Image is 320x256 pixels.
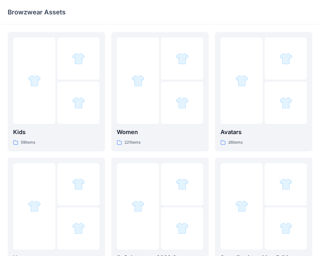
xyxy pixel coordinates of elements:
[220,128,307,137] p: Avatars
[132,74,145,87] img: folder 1
[235,74,248,87] img: folder 1
[279,178,292,191] img: folder 2
[124,139,140,146] p: 221 items
[28,74,41,87] img: folder 1
[8,8,66,17] p: Browzwear Assets
[21,139,35,146] p: 59 items
[279,222,292,235] img: folder 3
[117,128,203,137] p: Women
[176,96,189,109] img: folder 3
[279,52,292,65] img: folder 2
[176,178,189,191] img: folder 2
[279,96,292,109] img: folder 3
[72,52,85,65] img: folder 2
[28,200,41,213] img: folder 1
[72,96,85,109] img: folder 3
[132,200,145,213] img: folder 1
[8,32,105,151] a: folder 1folder 2folder 3Kids59items
[72,222,85,235] img: folder 3
[176,52,189,65] img: folder 2
[228,139,243,146] p: 26 items
[235,200,248,213] img: folder 1
[72,178,85,191] img: folder 2
[13,128,100,137] p: Kids
[111,32,209,151] a: folder 1folder 2folder 3Women221items
[176,222,189,235] img: folder 3
[215,32,312,151] a: folder 1folder 2folder 3Avatars26items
